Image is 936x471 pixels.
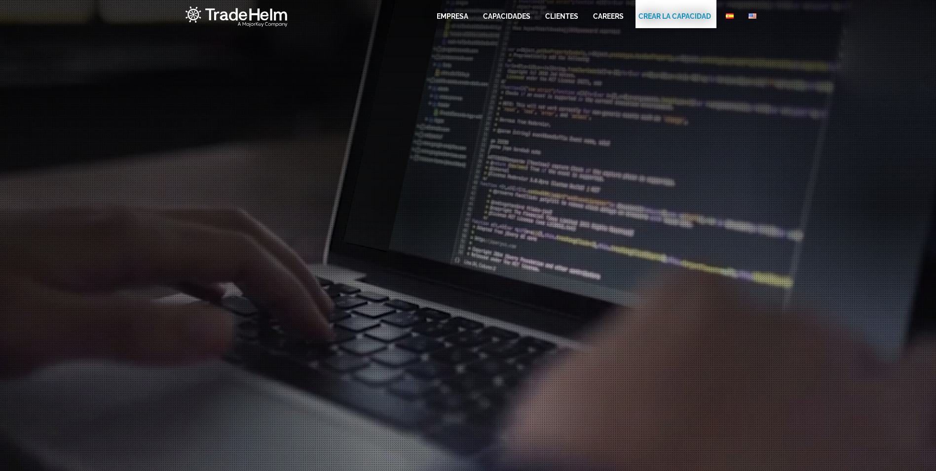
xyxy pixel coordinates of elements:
a: CAREERS [593,11,624,21]
a: Clientes [545,11,578,21]
img: Español [726,13,734,19]
img: English [749,13,756,19]
a: EMPRESA [437,11,468,21]
a: Capacidades [483,11,530,21]
a: Crear La Capacidad [638,11,711,21]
